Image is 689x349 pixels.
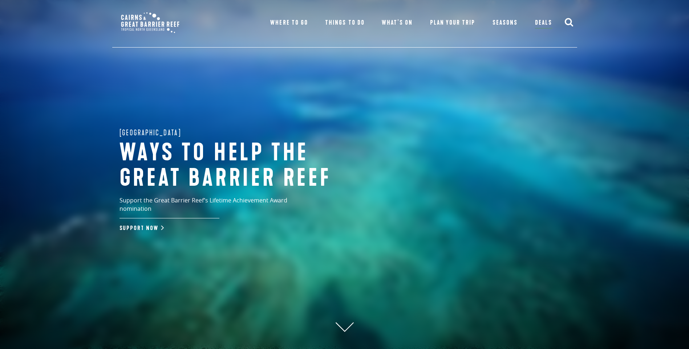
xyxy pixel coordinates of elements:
a: Plan Your Trip [430,18,475,28]
img: CGBR-TNQ_dual-logo.svg [116,7,185,38]
a: What’s On [382,18,413,28]
h1: Ways to help the great barrier reef [119,140,359,191]
span: [GEOGRAPHIC_DATA] [119,127,182,139]
a: Support Now [119,225,162,232]
a: Seasons [493,18,518,28]
a: Deals [535,18,552,29]
a: Where To Go [270,18,308,28]
a: Things To Do [325,18,364,28]
p: Support the Great Barrier Reef’s Lifetime Achievement Award nomination [119,196,319,218]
